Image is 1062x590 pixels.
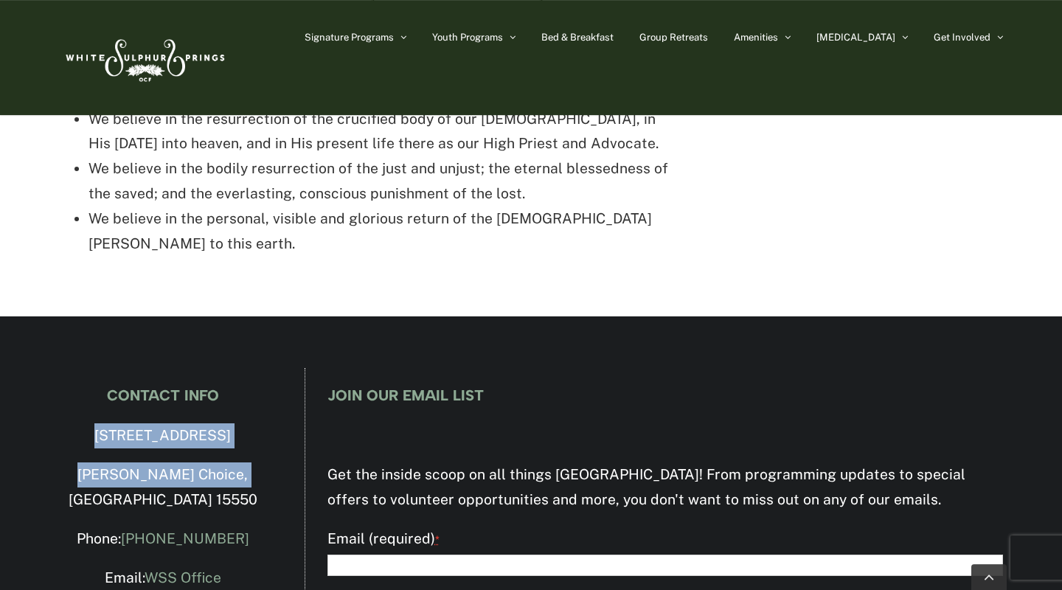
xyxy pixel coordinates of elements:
h4: JOIN OUR EMAIL LIST [327,387,1003,403]
li: We believe in the bodily resurrection of the just and unjust; the eternal blessedness of the save... [88,156,676,206]
img: White Sulphur Springs Logo [59,23,229,92]
p: [STREET_ADDRESS] [59,423,267,448]
span: Get Involved [934,32,990,42]
span: [MEDICAL_DATA] [816,32,895,42]
a: [PHONE_NUMBER] [121,530,249,546]
span: Bed & Breakfast [541,32,614,42]
h4: CONTACT INFO [59,387,267,403]
p: Phone: [59,527,267,552]
abbr: required [435,533,440,546]
p: [PERSON_NAME] Choice, [GEOGRAPHIC_DATA] 15550 [59,462,267,513]
a: WSS Office [145,569,221,586]
span: Group Retreats [639,32,708,42]
p: Get the inside scoop on all things [GEOGRAPHIC_DATA]! From programming updates to special offers ... [327,462,1003,513]
span: Youth Programs [432,32,503,42]
span: Signature Programs [305,32,394,42]
label: Email (required) [327,527,1003,552]
span: Amenities [734,32,778,42]
li: We believe in the personal, visible and glorious return of the [DEMOGRAPHIC_DATA][PERSON_NAME] to... [88,206,676,257]
li: We believe in the resurrection of the crucified body of our [DEMOGRAPHIC_DATA], in His [DATE] int... [88,107,676,157]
